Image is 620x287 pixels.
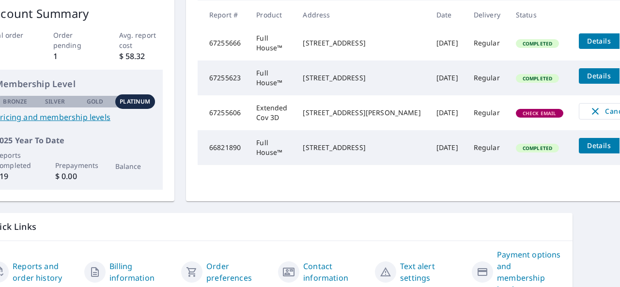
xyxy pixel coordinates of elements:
td: Full House™ [248,130,295,165]
td: Regular [466,60,508,95]
a: Reports and order history [13,260,77,284]
p: Bronze [3,97,27,106]
p: Prepayments [55,160,95,170]
a: Billing information [109,260,173,284]
p: Silver [45,97,65,106]
a: Order preferences [206,260,270,284]
td: Extended Cov 3D [248,95,295,130]
td: [DATE] [429,26,466,60]
span: Completed [517,75,558,82]
div: [STREET_ADDRESS] [303,73,420,83]
p: $ 0.00 [55,170,95,182]
button: detailsBtn-66821890 [579,138,620,153]
td: [DATE] [429,60,466,95]
td: [DATE] [429,130,466,165]
span: Details [585,141,614,150]
td: 66821890 [198,130,248,165]
button: detailsBtn-67255623 [579,68,620,84]
span: Details [585,36,614,45]
a: Text alert settings [400,260,464,284]
p: Order pending [53,30,97,50]
td: Regular [466,95,508,130]
td: 67255623 [198,60,248,95]
div: [STREET_ADDRESS] [303,143,420,152]
p: Avg. report cost [119,30,163,50]
p: 1 [53,50,97,62]
td: Regular [466,130,508,165]
td: 67255606 [198,95,248,130]
td: Full House™ [248,26,295,60]
td: 67255666 [198,26,248,60]
p: Gold [87,97,103,106]
p: $ 58.32 [119,50,163,62]
button: detailsBtn-67255666 [579,33,620,49]
td: Regular [466,26,508,60]
div: [STREET_ADDRESS][PERSON_NAME] [303,108,420,118]
span: Completed [517,145,558,151]
div: [STREET_ADDRESS] [303,38,420,48]
td: [DATE] [429,95,466,130]
p: Platinum [120,97,150,106]
span: Details [585,71,614,80]
p: Balance [115,161,155,171]
span: Completed [517,40,558,47]
td: Full House™ [248,60,295,95]
span: Check Email [517,110,562,117]
a: Contact information [303,260,367,284]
